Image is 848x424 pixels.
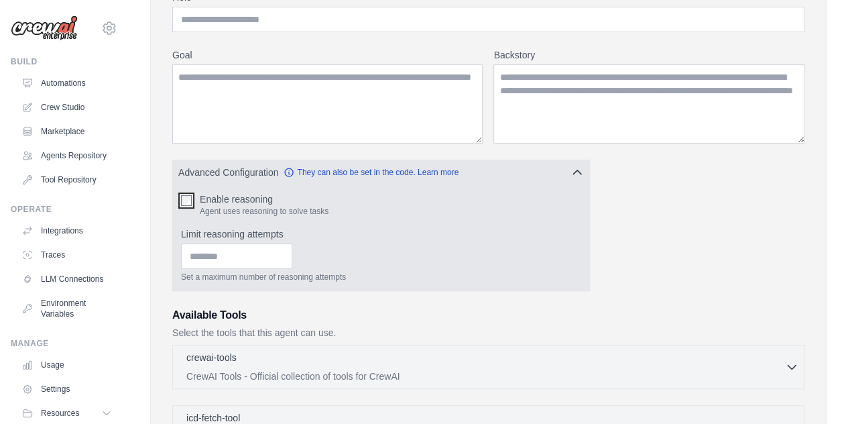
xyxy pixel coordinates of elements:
a: Automations [16,72,117,94]
button: Advanced Configuration They can also be set in the code. Learn more [173,160,589,184]
span: Advanced Configuration [178,166,278,179]
a: Traces [16,244,117,266]
a: Marketplace [16,121,117,142]
p: Agent uses reasoning to solve tasks [200,206,328,217]
label: Goal [172,48,483,62]
div: Operate [11,204,117,215]
a: Crew Studio [16,97,117,118]
div: Build [11,56,117,67]
a: Usage [16,354,117,376]
p: Select the tools that this agent can use. [172,326,804,339]
h3: Available Tools [172,307,804,323]
p: CrewAI Tools - Official collection of tools for CrewAI [186,370,785,383]
a: They can also be set in the code. Learn more [284,167,459,178]
label: Limit reasoning attempts [181,227,581,241]
div: Manage [11,338,117,349]
img: Logo [11,15,78,41]
a: Settings [16,378,117,400]
a: Agents Repository [16,145,117,166]
p: crewai-tools [186,351,237,364]
a: LLM Connections [16,268,117,290]
span: Resources [41,408,79,419]
label: Enable reasoning [200,193,328,206]
a: Integrations [16,220,117,242]
a: Environment Variables [16,293,117,325]
label: Backstory [493,48,804,62]
p: Set a maximum number of reasoning attempts [181,272,581,282]
a: Tool Repository [16,169,117,191]
button: crewai-tools CrewAI Tools - Official collection of tools for CrewAI [178,351,798,383]
button: Resources [16,403,117,424]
